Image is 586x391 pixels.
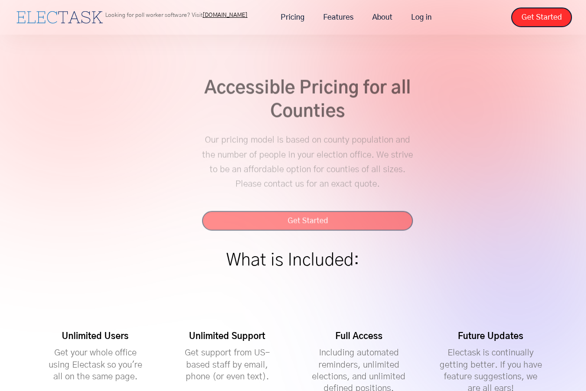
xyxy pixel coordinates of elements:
[14,9,105,26] a: home
[271,7,314,27] a: Pricing
[175,347,279,382] p: Get support from US-based staff by email, phone (or even text).
[43,347,147,382] p: Get your whole office using Electask so you're all on the same page.
[202,133,413,207] p: Our pricing model is based on county population and the number of people in your election office....
[62,331,129,342] h4: Unlimited Users
[402,7,441,27] a: Log in
[203,12,247,18] a: [DOMAIN_NAME]
[458,331,523,342] h4: Future Updates
[105,12,247,18] p: Looking for poll worker software? Visit
[511,7,572,27] a: Get Started
[202,211,413,230] a: Get Started
[335,331,383,342] h4: Full Access
[202,77,413,124] h2: Accessible Pricing for all Counties
[314,7,363,27] a: Features
[189,331,265,342] h4: Unlimited Support
[363,7,402,27] a: About
[226,251,360,271] h1: What is Included:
